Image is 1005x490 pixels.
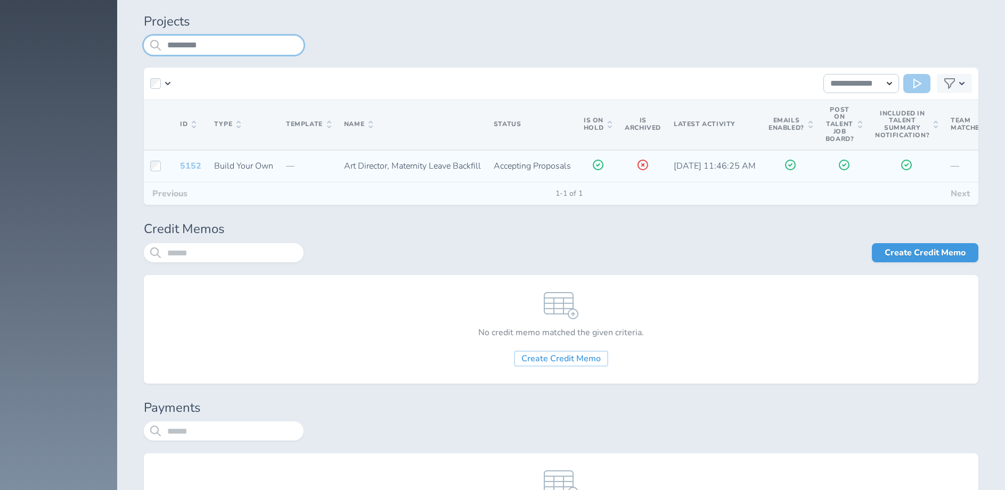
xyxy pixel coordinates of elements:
h3: No credit memo matched the given criteria. [478,328,644,337]
a: 5152 [180,160,201,172]
span: ID [180,121,196,128]
span: Accepting Proposals [494,160,571,172]
span: 1-1 of 1 [547,189,591,198]
button: Run Action [903,74,930,93]
span: Art Director, Maternity Leave Backfill [344,160,481,172]
span: Post on Talent Job Board? [826,106,863,143]
a: Create Credit Memo [872,243,978,262]
span: Team Matches [951,116,984,132]
span: Template [286,121,331,128]
span: Status [494,120,521,128]
h1: Payments [144,401,978,416]
a: Create Credit Memo [514,351,608,367]
span: [DATE] 11:46:25 AM [674,160,756,172]
span: Build Your Own [214,160,273,172]
span: Is On Hold [584,117,612,132]
span: Included in Talent Summary Notification? [875,110,938,139]
span: — [286,160,295,172]
span: Type [214,121,241,128]
h1: Credit Memos [144,222,978,237]
span: Latest Activity [674,120,736,128]
h1: Projects [144,14,978,29]
p: — [951,161,984,171]
button: Next [942,182,978,205]
span: Is Archived [625,116,661,132]
span: Name [344,121,373,128]
span: Emails Enabled? [769,117,813,132]
button: Previous [144,182,196,205]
